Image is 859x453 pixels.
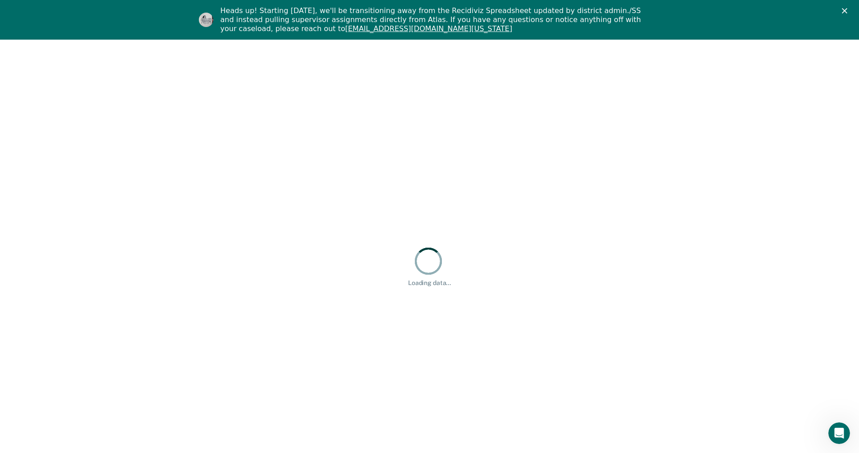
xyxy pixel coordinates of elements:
img: Profile image for Kim [199,13,213,27]
iframe: Intercom live chat [828,422,850,444]
a: [EMAIL_ADDRESS][DOMAIN_NAME][US_STATE] [345,24,512,33]
div: Heads up! Starting [DATE], we'll be transitioning away from the Recidiviz Spreadsheet updated by ... [220,6,646,33]
div: Loading data... [408,279,451,287]
div: Close [842,8,851,14]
